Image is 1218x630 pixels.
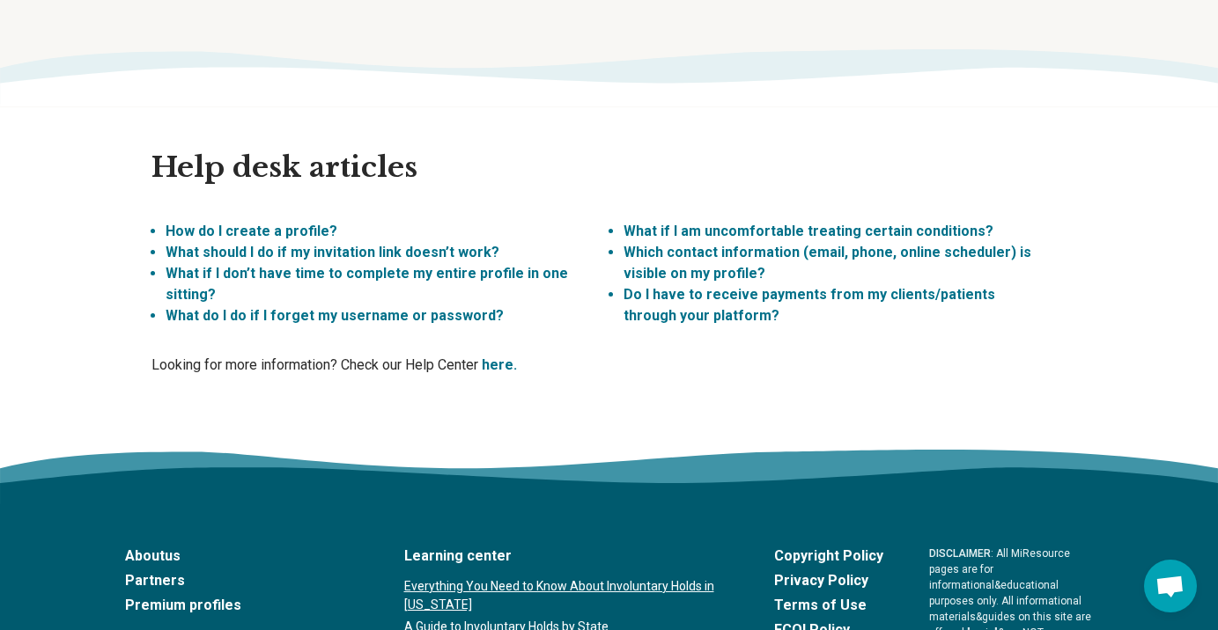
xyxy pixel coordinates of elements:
a: Aboutus [125,546,358,567]
a: Partners [125,570,358,591]
a: Everything You Need to Know About Involuntary Holds in [US_STATE] [404,577,728,614]
a: What if I don’t have time to complete my entire profile in one sitting? [166,265,568,303]
a: Which contact information (email, phone, online scheduler) is visible on my profile? [624,244,1031,282]
a: Terms of Use [774,595,883,616]
a: Copyright Policy [774,546,883,567]
a: here. [482,356,517,373]
a: What do I do if I forget my username or password? [166,307,504,324]
a: Learning center [404,546,728,567]
a: What should I do if my invitation link doesn’t work? [166,244,499,260]
a: Do I have to receive payments from my clients/patients through your platform? [624,286,995,324]
p: Looking for more information? Check our Help Center [151,355,1067,376]
span: DISCLAIMER [929,547,991,560]
h2: Help desk articles [151,150,1067,187]
a: How do I create a profile? [166,223,337,239]
div: Open chat [1144,560,1197,612]
a: What if I am uncomfortable treating certain conditions? [624,223,993,239]
a: Premium profiles [125,595,358,616]
a: Privacy Policy [774,570,883,591]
